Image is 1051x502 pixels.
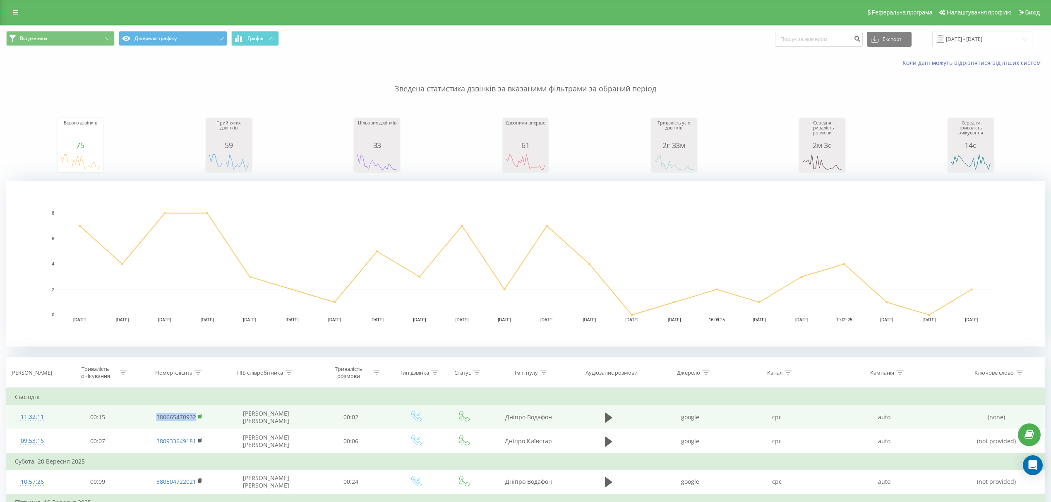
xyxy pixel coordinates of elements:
[156,437,196,445] a: 380933649181
[948,470,1044,494] td: (not provided)
[836,318,852,322] text: 19.09.25
[58,429,138,454] td: 00:07
[52,313,54,317] text: 0
[505,149,546,174] svg: A chart.
[58,405,138,429] td: 00:15
[795,318,809,322] text: [DATE]
[948,429,1044,454] td: (not provided)
[15,433,49,449] div: 09:53:16
[668,318,681,322] text: [DATE]
[52,287,54,292] text: 2
[647,470,734,494] td: google
[948,405,1044,429] td: (none)
[156,413,196,421] a: 380665470932
[208,141,250,149] div: 59
[880,318,893,322] text: [DATE]
[625,318,638,322] text: [DATE]
[820,429,948,454] td: auto
[801,120,843,141] div: Середня тривалість розмови
[52,262,54,266] text: 4
[505,120,546,141] div: Дзвонили вперше
[647,405,734,429] td: google
[647,429,734,454] td: google
[15,409,49,425] div: 11:32:11
[371,318,384,322] text: [DATE]
[801,141,843,149] div: 2м 3с
[237,369,283,376] div: ПІБ співробітника
[950,120,991,141] div: Середня тривалість очікування
[119,31,227,46] button: Джерела трафіку
[583,318,596,322] text: [DATE]
[286,318,299,322] text: [DATE]
[221,405,311,429] td: [PERSON_NAME] [PERSON_NAME]
[201,318,214,322] text: [DATE]
[208,149,250,174] svg: A chart.
[734,470,820,494] td: cpc
[20,35,47,42] span: Всі дзвінки
[653,141,695,149] div: 2г 33м
[677,369,700,376] div: Джерело
[208,120,250,141] div: Прийнятих дзвінків
[356,141,398,149] div: 33
[709,318,725,322] text: 16.09.25
[6,181,1045,347] svg: A chart.
[734,429,820,454] td: cpc
[60,141,101,149] div: 75
[947,9,1011,16] span: Налаштування профілю
[15,474,49,490] div: 10:57:26
[6,67,1045,94] p: Зведена статистика дзвінків за вказаними фільтрами за обраний період
[653,149,695,174] svg: A chart.
[734,405,820,429] td: cpc
[950,149,991,174] svg: A chart.
[974,369,1014,376] div: Ключове слово
[505,141,546,149] div: 61
[60,120,101,141] div: Всього дзвінків
[540,318,554,322] text: [DATE]
[356,149,398,174] div: A chart.
[400,369,429,376] div: Тип дзвінка
[870,369,894,376] div: Кампанія
[515,369,538,376] div: Ім'я пулу
[156,478,196,485] a: 380504722021
[73,318,86,322] text: [DATE]
[6,31,115,46] button: Всі дзвінки
[155,369,192,376] div: Номер клієнта
[585,369,638,376] div: Аудіозапис розмови
[923,318,936,322] text: [DATE]
[950,141,991,149] div: 14с
[221,470,311,494] td: [PERSON_NAME] [PERSON_NAME]
[311,429,391,454] td: 00:06
[872,9,933,16] span: Реферальна програма
[52,237,54,241] text: 6
[73,366,118,380] div: Тривалість очікування
[487,470,570,494] td: Дніпро Водафон
[60,149,101,174] svg: A chart.
[326,366,371,380] div: Тривалість розмови
[498,318,511,322] text: [DATE]
[820,405,948,429] td: auto
[653,120,695,141] div: Тривалість усіх дзвінків
[454,369,471,376] div: Статус
[456,318,469,322] text: [DATE]
[965,318,978,322] text: [DATE]
[1023,455,1043,475] div: Open Intercom Messenger
[231,31,279,46] button: Графік
[867,32,912,47] button: Експорт
[801,149,843,174] svg: A chart.
[356,120,398,141] div: Цільових дзвінків
[10,369,52,376] div: [PERSON_NAME]
[311,405,391,429] td: 00:02
[7,453,1045,470] td: Субота, 20 Вересня 2025
[753,318,766,322] text: [DATE]
[328,318,341,322] text: [DATE]
[767,369,782,376] div: Канал
[487,429,570,454] td: Дніпро Київстар
[158,318,171,322] text: [DATE]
